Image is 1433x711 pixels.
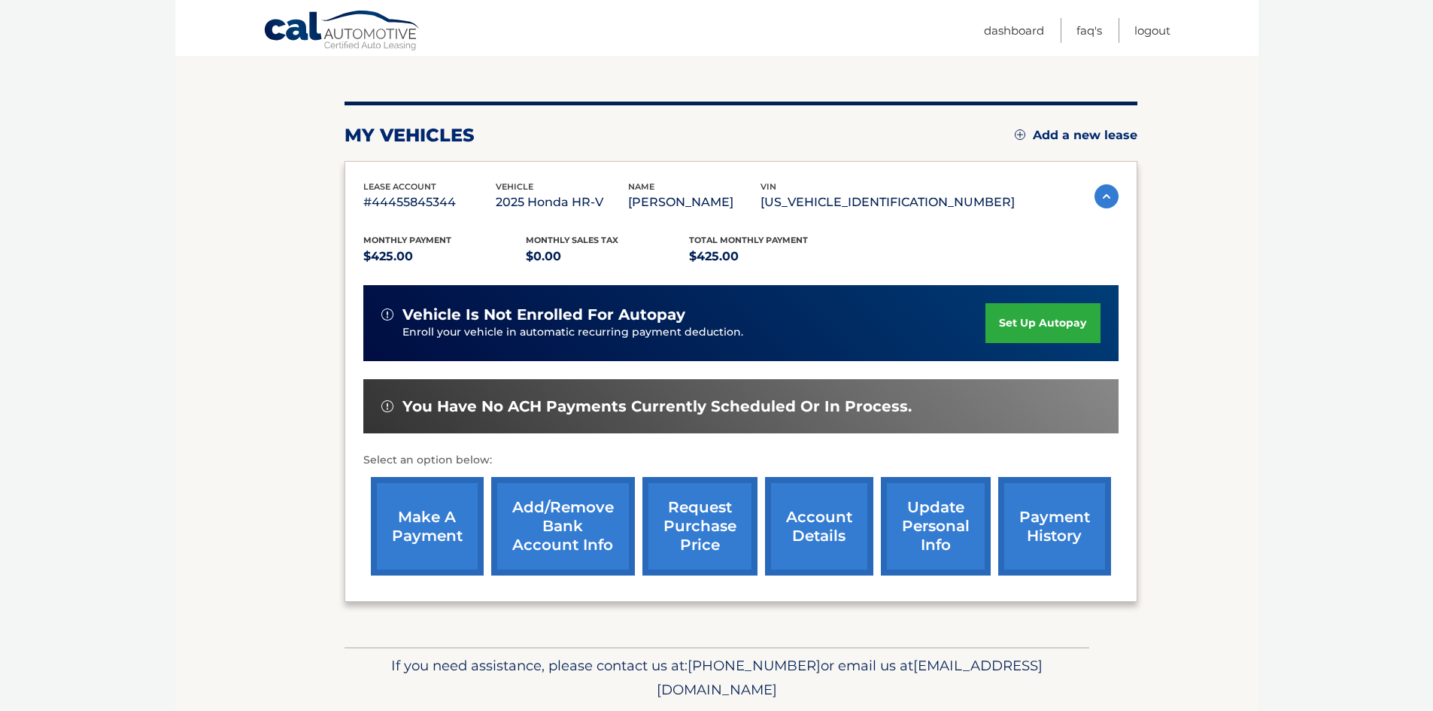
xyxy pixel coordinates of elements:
a: update personal info [881,477,991,576]
a: payment history [998,477,1111,576]
a: Add a new lease [1015,128,1137,143]
span: You have no ACH payments currently scheduled or in process. [402,397,912,416]
p: $0.00 [526,246,689,267]
img: add.svg [1015,129,1025,140]
img: accordion-active.svg [1094,184,1119,208]
a: Dashboard [984,18,1044,43]
p: Select an option below: [363,451,1119,469]
h2: my vehicles [345,124,475,147]
p: If you need assistance, please contact us at: or email us at [354,654,1079,702]
a: request purchase price [642,477,757,576]
p: Enroll your vehicle in automatic recurring payment deduction. [402,324,986,341]
span: lease account [363,181,436,192]
a: set up autopay [985,303,1100,343]
span: Monthly Payment [363,235,451,245]
span: name [628,181,654,192]
p: [PERSON_NAME] [628,192,761,213]
a: Logout [1134,18,1170,43]
span: [EMAIL_ADDRESS][DOMAIN_NAME] [657,657,1043,698]
a: FAQ's [1076,18,1102,43]
span: Total Monthly Payment [689,235,808,245]
p: [US_VEHICLE_IDENTIFICATION_NUMBER] [761,192,1015,213]
p: #44455845344 [363,192,496,213]
a: Cal Automotive [263,10,421,53]
span: vehicle is not enrolled for autopay [402,305,685,324]
span: [PHONE_NUMBER] [688,657,821,674]
a: make a payment [371,477,484,576]
a: account details [765,477,873,576]
a: Add/Remove bank account info [491,477,635,576]
span: vehicle [496,181,533,192]
img: alert-white.svg [381,308,393,321]
p: $425.00 [363,246,527,267]
span: Monthly sales Tax [526,235,618,245]
span: vin [761,181,776,192]
img: alert-white.svg [381,400,393,412]
p: 2025 Honda HR-V [496,192,628,213]
p: $425.00 [689,246,852,267]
